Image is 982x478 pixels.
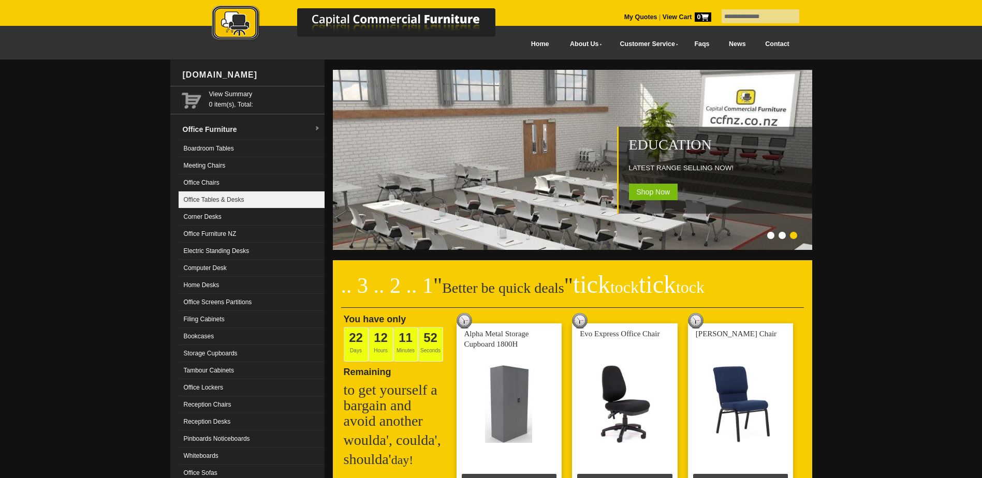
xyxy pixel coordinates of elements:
div: [DOMAIN_NAME] [179,59,325,91]
h2: Education [629,137,807,153]
h2: to get yourself a bargain and avoid another [344,382,447,429]
a: Storage Cupboards [179,345,325,362]
span: 22 [349,331,363,345]
span: Remaining [344,363,391,377]
span: .. 3 .. 2 .. 1 [341,274,434,297]
a: Office Furnituredropdown [179,119,325,140]
span: Minutes [393,327,418,362]
a: Whiteboards [179,447,325,465]
span: 12 [374,331,388,345]
a: Customer Service [608,33,684,56]
span: " [433,274,442,297]
a: News [719,33,755,56]
li: Page dot 1 [767,232,774,239]
span: 0 [695,12,711,22]
a: Office Screens Partitions [179,294,325,311]
h2: Better be quick deals [341,277,804,308]
a: Capital Commercial Furniture Logo [183,5,546,46]
span: 52 [423,331,437,345]
img: Education [333,70,814,250]
span: Hours [369,327,393,362]
a: Office Lockers [179,379,325,396]
strong: View Cart [663,13,711,21]
span: tock [610,278,639,296]
a: Electric Standing Desks [179,243,325,260]
a: Home Desks [179,277,325,294]
a: About Us [559,33,608,56]
span: tock [676,278,705,296]
a: Office Furniture NZ [179,226,325,243]
a: Meeting Chairs [179,157,325,174]
a: Contact [755,33,799,56]
img: Capital Commercial Furniture Logo [183,5,546,43]
h2: shoulda' [344,452,447,468]
a: Computer Desk [179,260,325,277]
span: tick tick [573,271,705,298]
p: LATEST RANGE SELLING NOW! [629,163,807,173]
a: Boardroom Tables [179,140,325,157]
a: View Summary [209,89,320,99]
h2: woulda', coulda', [344,432,447,448]
span: 11 [399,331,413,345]
a: My Quotes [624,13,657,21]
a: View Cart0 [661,13,711,21]
span: Shop Now [629,184,678,200]
img: tick tock deal clock [457,313,472,328]
a: Office Chairs [179,174,325,191]
a: Office Tables & Desks [179,191,325,208]
span: Days [344,327,369,362]
li: Page dot 2 [779,232,786,239]
span: day! [391,453,414,467]
img: dropdown [314,126,320,132]
span: 0 item(s), Total: [209,89,320,108]
img: tick tock deal clock [688,313,703,328]
a: Tambour Cabinets [179,362,325,379]
span: Seconds [418,327,443,362]
img: tick tock deal clock [572,313,588,328]
a: Faqs [685,33,720,56]
a: Corner Desks [179,208,325,226]
a: Reception Chairs [179,396,325,413]
span: " [564,274,705,297]
li: Page dot 3 [790,232,797,239]
span: You have only [344,314,406,324]
a: Filing Cabinets [179,311,325,328]
a: Education LATEST RANGE SELLING NOW! Shop Now [333,244,814,251]
a: Pinboards Noticeboards [179,430,325,447]
a: Reception Desks [179,413,325,430]
a: Bookcases [179,328,325,345]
